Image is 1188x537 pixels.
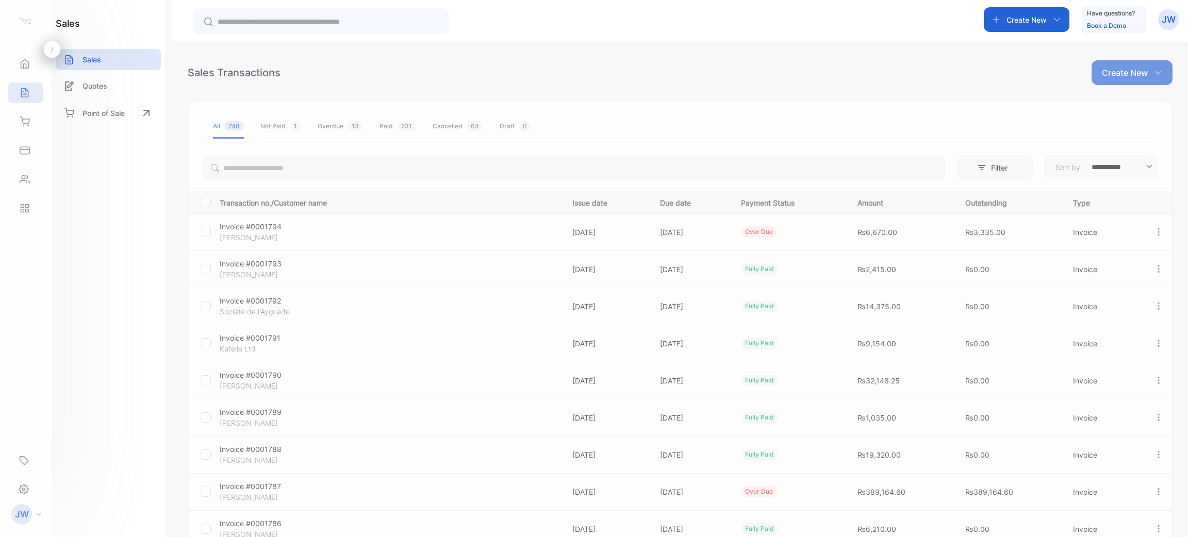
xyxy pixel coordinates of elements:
[857,195,944,208] p: Amount
[660,227,720,238] p: [DATE]
[857,228,897,237] span: ₨6,670.00
[857,450,901,459] span: ₨19,320.00
[741,226,777,238] div: over due
[1087,8,1135,19] p: Have questions?
[741,300,778,312] div: fully paid
[857,302,901,311] span: ₨14,375.00
[220,332,333,343] p: Invoice #0001791
[220,232,333,243] p: [PERSON_NAME]
[220,380,333,391] p: [PERSON_NAME]
[741,449,778,460] div: fully paid
[220,455,333,465] p: [PERSON_NAME]
[660,524,720,534] p: [DATE]
[965,525,989,533] span: ₨0.00
[741,263,778,275] div: fully paid
[572,264,639,275] p: [DATE]
[519,121,531,131] span: 0
[857,525,896,533] span: ₨6,210.00
[572,227,639,238] p: [DATE]
[220,407,333,417] p: Invoice #0001789
[15,508,29,521] p: JW
[18,13,34,29] img: logo
[1073,227,1132,238] p: Invoice
[660,301,720,312] p: [DATE]
[56,75,161,96] a: Quotes
[660,486,720,497] p: [DATE]
[220,370,333,380] p: Invoice #0001790
[1044,155,1158,179] button: Sort by
[220,221,333,232] p: Invoice #0001794
[741,375,778,386] div: fully paid
[741,523,778,534] div: fully paid
[220,444,333,455] p: Invoice #0001788
[397,121,416,131] span: 731
[1073,301,1132,312] p: Invoice
[741,412,778,423] div: fully paid
[1073,412,1132,423] p: Invoice
[857,265,896,274] span: ₨2,415.00
[56,16,80,30] h1: sales
[220,481,333,492] p: Invoice #0001787
[433,122,483,131] div: Cancelled
[741,486,777,497] div: over due
[188,65,280,80] div: Sales Transactions
[220,417,333,428] p: [PERSON_NAME]
[1073,486,1132,497] p: Invoice
[572,524,639,534] p: [DATE]
[965,376,989,385] span: ₨0.00
[1006,14,1047,25] p: Create New
[220,258,333,269] p: Invoice #0001793
[220,269,333,280] p: [PERSON_NAME]
[224,121,244,131] span: 748
[1145,494,1188,537] iframe: LiveChat chat widget
[660,449,720,460] p: [DATE]
[213,122,244,131] div: All
[1073,195,1132,208] p: Type
[965,302,989,311] span: ₨0.00
[857,376,900,385] span: ₨32,148.25
[56,102,161,124] a: Point of Sale
[741,195,836,208] p: Payment Status
[572,195,639,208] p: Issue date
[572,449,639,460] p: [DATE]
[660,338,720,349] p: [DATE]
[1073,264,1132,275] p: Invoice
[56,49,161,70] a: Sales
[857,339,896,348] span: ₨9,154.00
[82,80,107,91] p: Quotes
[220,195,559,208] p: Transaction no./Customer name
[956,155,1034,180] button: Filter
[660,264,720,275] p: [DATE]
[220,518,333,529] p: Invoice #0001786
[290,121,301,131] span: 1
[1092,60,1173,85] button: Create New
[260,122,301,131] div: Not Paid
[220,343,333,354] p: Katella Ltd
[1073,375,1132,386] p: Invoice
[965,228,1005,237] span: ₨3,335.00
[965,265,989,274] span: ₨0.00
[379,122,416,131] div: Paid
[660,412,720,423] p: [DATE]
[965,339,989,348] span: ₨0.00
[965,413,989,422] span: ₨0.00
[572,375,639,386] p: [DATE]
[1055,162,1080,173] p: Sort by
[965,195,1052,208] p: Outstanding
[572,486,639,497] p: [DATE]
[82,108,125,119] p: Point of Sale
[1073,524,1132,534] p: Invoice
[1087,22,1126,29] a: Book a Demo
[220,295,333,306] p: Invoice #0001792
[572,412,639,423] p: [DATE]
[1102,66,1148,79] p: Create New
[857,488,905,496] span: ₨389,164.60
[1158,7,1179,32] button: JW
[220,492,333,502] p: [PERSON_NAME]
[965,488,1013,496] span: ₨389,164.60
[467,121,483,131] span: 64
[660,375,720,386] p: [DATE]
[500,122,531,131] div: Draft
[1073,449,1132,460] p: Invoice
[991,162,1014,173] p: Filter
